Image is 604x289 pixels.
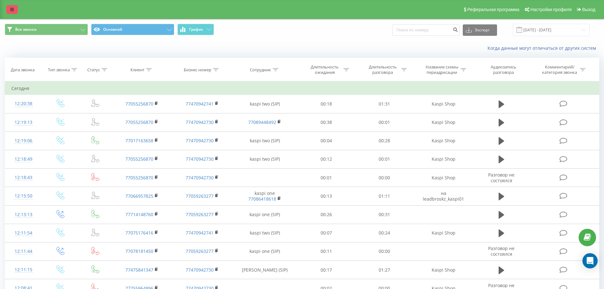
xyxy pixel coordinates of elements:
button: Экспорт [463,24,497,36]
div: 12:13:13 [11,209,36,221]
td: 00:00 [355,169,413,187]
div: Клиент [130,67,144,73]
div: 12:11:15 [11,264,36,276]
a: 77470942730 [186,119,214,125]
button: График [177,24,214,35]
span: Настройки профиля [530,7,572,12]
a: 77055256870 [125,119,153,125]
a: 77059263277 [186,211,214,217]
a: Когда данные могут отличаться от других систем [488,45,599,51]
a: 77470942730 [186,156,214,162]
div: 12:20:38 [11,98,36,110]
div: Название схемы переадресации [425,64,459,75]
a: 77055256870 [125,101,153,107]
a: 77055256870 [125,175,153,181]
td: kaspi two (SIP) [232,95,297,113]
td: 01:11 [355,187,413,205]
td: 00:26 [297,205,355,224]
td: 00:12 [297,150,355,168]
a: 77086418618 [248,196,276,202]
td: Kaspi Shop [413,132,474,150]
button: Все звонки [5,24,88,35]
a: 77059263277 [186,248,214,254]
span: Разговор не состоялся [488,172,514,183]
td: 00:31 [355,205,413,224]
a: 77075176416 [125,230,153,236]
td: kaspi two (SIP) [232,150,297,168]
div: Комментарий/категория звонка [541,64,578,75]
div: Бизнес номер [184,67,211,73]
a: 77470942741 [186,101,214,107]
td: 00:01 [297,169,355,187]
td: 00:01 [355,113,413,132]
div: Аудиозапись разговора [483,64,524,75]
td: [PERSON_NAME] (SIP) [232,261,297,279]
span: Разговор не состоялся [488,245,514,257]
td: kaspi one (SIP) [232,205,297,224]
td: Kaspi Shop [413,169,474,187]
td: 00:17 [297,261,355,279]
td: 00:01 [355,150,413,168]
a: 77470942730 [186,267,214,273]
div: 12:19:06 [11,135,36,147]
td: 00:28 [355,132,413,150]
td: 01:27 [355,261,413,279]
td: 00:07 [297,224,355,242]
td: 00:24 [355,224,413,242]
div: Длительность ожидания [308,64,342,75]
span: Реферальная программа [467,7,519,12]
div: 12:18:49 [11,153,36,165]
div: Длительность разговора [366,64,400,75]
a: 77089448492 [248,119,276,125]
a: 77017163658 [125,138,153,144]
div: Сотрудник [250,67,271,73]
a: 77470942730 [186,175,214,181]
a: 77066957825 [125,193,153,199]
td: Kaspi Shop [413,261,474,279]
a: 77714148760 [125,211,153,217]
td: на leadbroskz_kaspi01 [413,187,474,205]
div: Статус [87,67,100,73]
div: Тип звонка [48,67,70,73]
div: Open Intercom Messenger [582,253,598,268]
td: 00:11 [297,242,355,260]
span: График [189,27,203,32]
td: Kaspi Shop [413,224,474,242]
td: 00:18 [297,95,355,113]
td: 00:04 [297,132,355,150]
td: Kaspi Shop [413,113,474,132]
a: 77470942741 [186,230,214,236]
div: Дата звонка [11,67,35,73]
span: Выход [582,7,595,12]
span: Все звонки [15,27,37,32]
td: 01:31 [355,95,413,113]
td: kaspi one [232,187,297,205]
td: 00:13 [297,187,355,205]
a: 77470942730 [186,138,214,144]
input: Поиск по номеру [392,24,460,36]
a: 77055256870 [125,156,153,162]
div: 12:18:43 [11,171,36,184]
div: 12:15:50 [11,190,36,202]
div: 12:11:54 [11,227,36,239]
td: kaspi one (SIP) [232,242,297,260]
td: Сегодня [5,82,599,95]
td: Kaspi Shop [413,95,474,113]
a: 77078181450 [125,248,153,254]
td: 00:38 [297,113,355,132]
div: 12:19:13 [11,116,36,129]
td: Kaspi Shop [413,150,474,168]
button: Основной [91,24,174,35]
a: 77475841347 [125,267,153,273]
td: kaspi two (SIP) [232,224,297,242]
td: kaspi two (SIP) [232,132,297,150]
a: 77059263277 [186,193,214,199]
div: 12:11:44 [11,245,36,258]
td: 00:00 [355,242,413,260]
